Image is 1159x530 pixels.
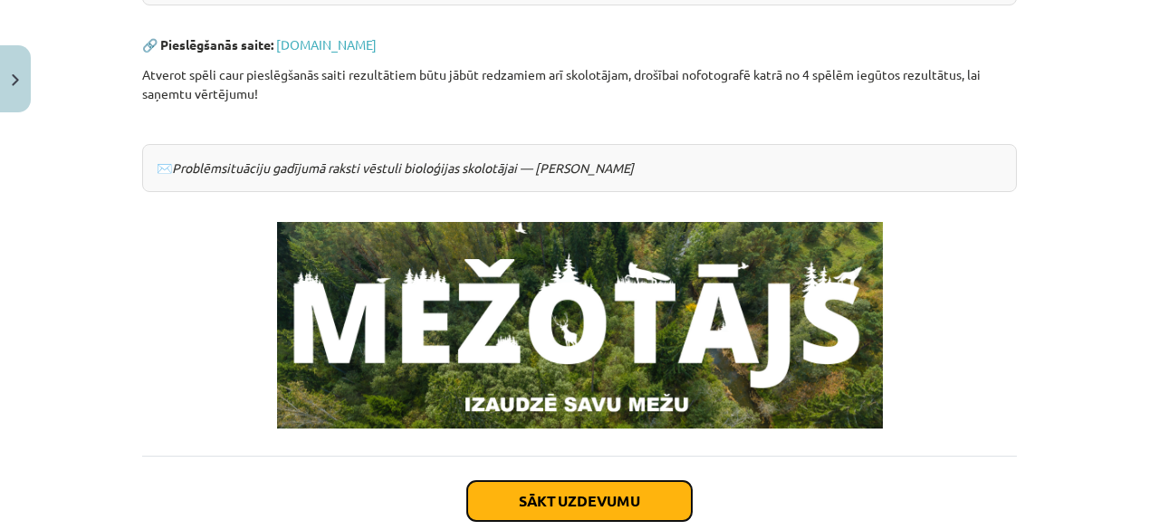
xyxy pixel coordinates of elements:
[142,144,1017,192] div: ✉️
[142,36,273,53] strong: 🔗 Pieslēgšanās saite:
[12,74,19,86] img: icon-close-lesson-0947bae3869378f0d4975bcd49f059093ad1ed9edebbc8119c70593378902aed.svg
[467,481,692,521] button: Sākt uzdevumu
[142,65,1017,103] p: Atverot spēli caur pieslēgšanās saiti rezultātiem būtu jābūt redzamiem arī skolotājam, drošībai n...
[276,36,377,53] a: [DOMAIN_NAME]
[277,222,883,429] img: Attēls, kurā ir teksts, koks, fonts, augs Apraksts ģenerēts automātiski
[172,159,634,176] em: Problēmsituāciju gadījumā raksti vēstuli bioloģijas skolotājai — [PERSON_NAME]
